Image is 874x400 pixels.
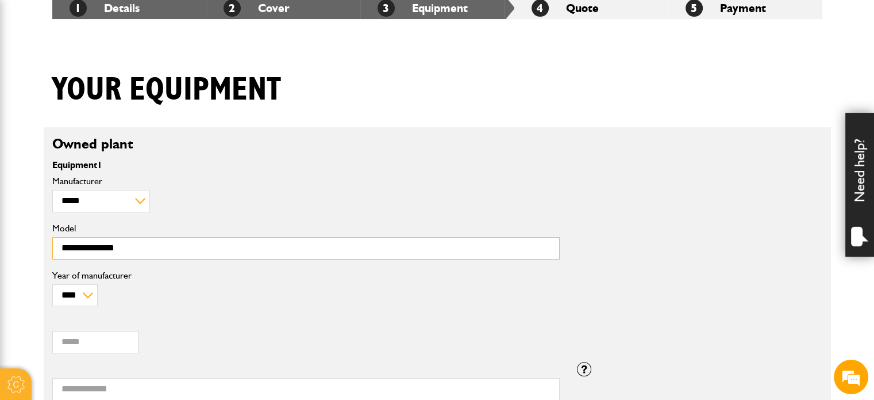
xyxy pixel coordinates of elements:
[52,161,560,170] p: Equipment
[15,208,210,303] textarea: Type your message and hit 'Enter'
[845,113,874,257] div: Need help?
[188,6,216,33] div: Minimize live chat window
[97,159,102,170] span: 1
[52,136,822,153] h2: Owned plant
[156,313,209,329] em: Start Chat
[52,177,560,186] label: Manufacturer
[20,64,48,80] img: d_20077148190_company_1631870298795_20077148190
[52,271,560,280] label: Year of manufacturer
[15,106,210,132] input: Enter your last name
[70,1,140,15] a: 1Details
[60,64,193,79] div: Chat with us now
[52,224,560,233] label: Model
[224,1,290,15] a: 2Cover
[15,174,210,200] input: Enter your phone number
[52,71,281,109] h1: Your equipment
[15,140,210,166] input: Enter your email address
